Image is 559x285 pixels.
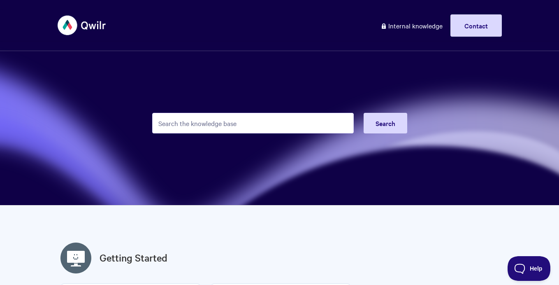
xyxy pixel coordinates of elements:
a: Contact [450,14,502,37]
a: Internal knowledge [374,14,449,37]
iframe: Toggle Customer Support [508,256,551,281]
a: Getting Started [100,250,167,265]
input: Search the knowledge base [152,113,354,133]
img: Qwilr Help Center [58,10,107,41]
span: Search [376,119,395,128]
button: Search [364,113,407,133]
